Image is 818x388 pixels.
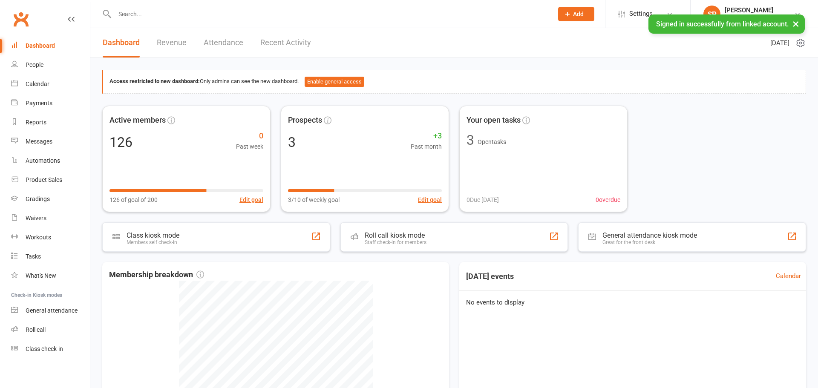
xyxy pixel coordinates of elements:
a: Workouts [11,228,90,247]
div: 3 [288,135,296,149]
div: Members self check-in [127,239,179,245]
a: Reports [11,113,90,132]
button: Edit goal [418,195,442,204]
a: Tasks [11,247,90,266]
div: [PERSON_NAME] [725,6,785,14]
div: Rising Sun Martial Arts [725,14,785,22]
a: Product Sales [11,170,90,190]
strong: Access restricted to new dashboard: [109,78,200,84]
div: What's New [26,272,56,279]
a: Calendar [776,271,801,281]
span: Your open tasks [467,114,521,126]
div: Class kiosk mode [127,231,179,239]
div: Gradings [26,195,50,202]
a: Clubworx [10,9,32,30]
a: Recent Activity [260,28,311,57]
span: 0 overdue [596,195,620,204]
span: Past week [236,142,263,151]
div: Staff check-in for members [365,239,426,245]
div: Payments [26,100,52,106]
a: People [11,55,90,75]
a: Roll call [11,320,90,339]
div: Great for the front desk [602,239,697,245]
div: Tasks [26,253,41,260]
span: Prospects [288,114,322,126]
span: +3 [411,130,442,142]
button: Enable general access [305,77,364,87]
div: Calendar [26,80,49,87]
a: Calendar [11,75,90,94]
div: Messages [26,138,52,145]
a: Messages [11,132,90,151]
a: Dashboard [103,28,140,57]
span: Settings [629,4,653,23]
span: Signed in successfully from linked account. [656,20,789,28]
button: Add [558,7,594,21]
a: Gradings [11,190,90,209]
div: Reports [26,119,46,126]
span: Open tasks [478,138,506,145]
div: Product Sales [26,176,62,183]
span: 126 of goal of 200 [109,195,158,204]
div: Automations [26,157,60,164]
a: Class kiosk mode [11,339,90,359]
a: Dashboard [11,36,90,55]
div: General attendance kiosk mode [602,231,697,239]
div: No events to display [456,290,809,314]
a: What's New [11,266,90,285]
div: Workouts [26,234,51,241]
div: Roll call kiosk mode [365,231,426,239]
button: Edit goal [239,195,263,204]
a: Waivers [11,209,90,228]
div: Dashboard [26,42,55,49]
a: Attendance [204,28,243,57]
span: 0 [236,130,263,142]
a: Payments [11,94,90,113]
span: 3/10 of weekly goal [288,195,340,204]
div: SP [703,6,720,23]
div: General attendance [26,307,78,314]
div: 3 [467,133,474,147]
span: Membership breakdown [109,269,204,281]
h3: [DATE] events [459,269,521,284]
span: Past month [411,142,442,151]
div: Waivers [26,215,46,221]
span: Active members [109,114,166,126]
div: People [26,61,43,68]
a: Automations [11,151,90,170]
div: 126 [109,135,132,149]
div: Class check-in [26,345,63,352]
div: Roll call [26,326,46,333]
a: Revenue [157,28,187,57]
input: Search... [112,8,547,20]
span: 0 Due [DATE] [467,195,499,204]
span: [DATE] [770,38,789,48]
div: Only admins can see the new dashboard. [109,77,799,87]
button: × [788,14,804,33]
span: Add [573,11,584,17]
a: General attendance kiosk mode [11,301,90,320]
